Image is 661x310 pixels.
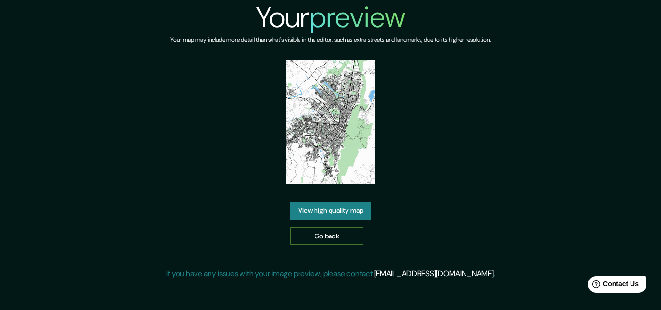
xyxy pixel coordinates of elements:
[290,227,363,245] a: Go back
[170,35,491,45] h6: Your map may include more detail than what's visible in the editor, such as extra streets and lan...
[290,202,371,220] a: View high quality map
[374,268,494,279] a: [EMAIL_ADDRESS][DOMAIN_NAME]
[286,60,375,184] img: created-map-preview
[166,268,495,280] p: If you have any issues with your image preview, please contact .
[575,272,650,299] iframe: Help widget launcher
